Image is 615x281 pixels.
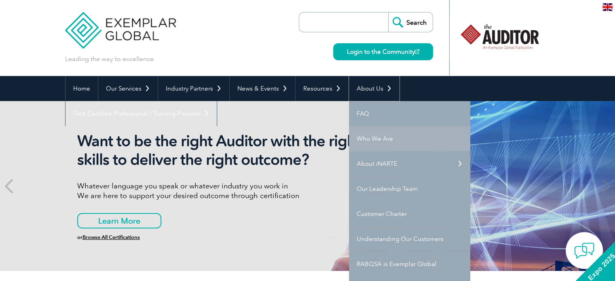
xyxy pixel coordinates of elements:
[158,76,229,101] a: Industry Partners
[65,55,154,63] p: Leading the way to excellence
[415,49,419,54] img: open_square.png
[77,235,380,240] h6: or
[333,43,433,60] a: Login to the Community
[98,76,158,101] a: Our Services
[349,251,470,277] a: RABQSA is Exemplar Global
[66,101,217,126] a: Find Certified Professional / Training Provider
[349,201,470,226] a: Customer Charter
[349,151,470,176] a: About iNARTE
[349,226,470,251] a: Understanding Our Customers
[349,76,399,101] a: About Us
[77,213,161,228] a: Learn More
[602,3,613,11] img: en
[349,176,470,201] a: Our Leadership Team
[82,234,140,240] a: Browse All Certifications
[574,241,594,261] img: contact-chat.png
[349,101,470,126] a: FAQ
[388,13,433,32] input: Search
[77,132,380,169] h2: Want to be the right Auditor with the right skills to deliver the right outcome?
[66,76,98,101] a: Home
[77,181,380,201] p: Whatever language you speak or whatever industry you work in We are here to support your desired ...
[230,76,295,101] a: News & Events
[349,126,470,151] a: Who We Are
[296,76,349,101] a: Resources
